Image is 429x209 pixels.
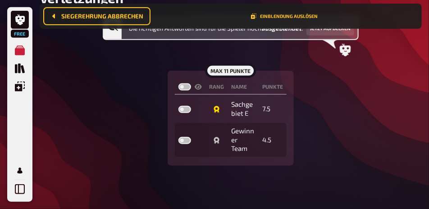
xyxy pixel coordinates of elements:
[259,123,287,157] td: 4.5
[11,41,29,59] a: Meine Quizze
[259,80,287,95] th: Punkte
[205,80,228,95] th: Rang
[231,127,255,153] div: Gewinner Team
[205,64,256,78] div: max 11 Punkte
[43,7,151,25] button: Siegerehrung abbrechen
[61,13,143,19] span: Siegerehrung abbrechen
[231,100,255,118] div: Sachgebiet E
[11,77,29,95] a: Einblendungen
[11,162,29,180] a: Mein Konto
[228,80,259,95] th: Name
[251,14,318,19] button: Einblendung auslösen
[11,59,29,77] a: Quiz Sammlung
[259,96,287,121] td: 7.5
[12,31,28,36] span: Free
